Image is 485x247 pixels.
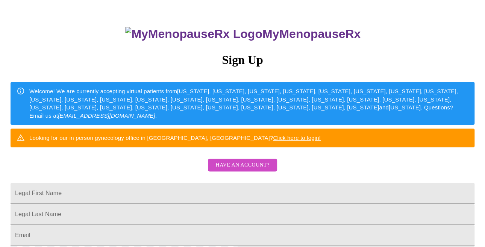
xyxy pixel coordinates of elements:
[206,167,279,173] a: Have an account?
[29,84,468,123] div: Welcome! We are currently accepting virtual patients from [US_STATE], [US_STATE], [US_STATE], [US...
[58,112,155,119] em: [EMAIL_ADDRESS][DOMAIN_NAME]
[12,27,475,41] h3: MyMenopauseRx
[11,53,474,67] h3: Sign Up
[208,159,277,172] button: Have an account?
[29,131,321,145] div: Looking for our in person gynecology office in [GEOGRAPHIC_DATA], [GEOGRAPHIC_DATA]?
[125,27,262,41] img: MyMenopauseRx Logo
[273,135,321,141] a: Click here to login!
[215,161,269,170] span: Have an account?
